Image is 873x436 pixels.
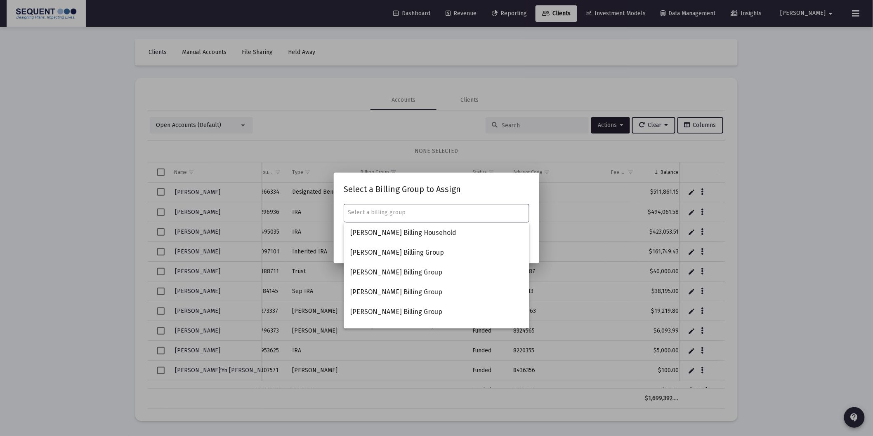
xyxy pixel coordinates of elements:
span: [PERSON_NAME] Billing Group [350,302,523,322]
h2: Select a Billing Group to Assign [344,183,529,196]
span: [PERSON_NAME] Billing Group [350,282,523,302]
span: Brown/[PERSON_NAME] Clients [350,322,523,342]
span: [PERSON_NAME] Billing Group [350,263,523,282]
span: [PERSON_NAME] Billing Household [350,223,523,243]
span: [PERSON_NAME] Billiing Group [350,243,523,263]
input: Select a billing group [348,209,525,216]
